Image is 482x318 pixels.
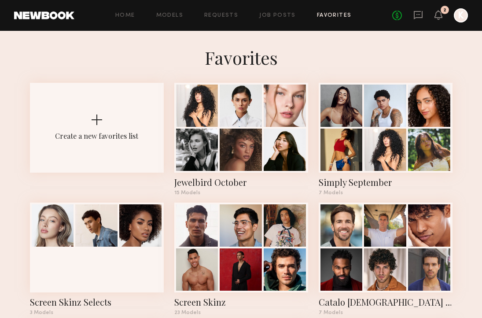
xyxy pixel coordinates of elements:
div: 3 Models [30,310,164,315]
div: 23 Models [174,310,308,315]
a: Jewelbird October15 Models [174,83,308,196]
div: 15 Models [174,190,308,196]
a: Home [115,13,135,18]
a: Favorites [317,13,352,18]
a: Simply September7 Models [319,83,453,196]
div: Catalo Male Models [319,296,453,308]
div: Screen Skinz Selects [30,296,164,308]
a: K [454,8,468,22]
a: Catalo [DEMOGRAPHIC_DATA] Models7 Models [319,203,453,315]
div: Screen Skinz [174,296,308,308]
a: Models [156,13,183,18]
div: 7 Models [319,310,453,315]
button: Create a new favorites list [30,83,164,203]
a: Requests [204,13,238,18]
a: Screen Skinz23 Models [174,203,308,315]
div: 2 [443,8,446,13]
a: Job Posts [259,13,296,18]
div: Jewelbird October [174,176,308,189]
a: Screen Skinz Selects3 Models [30,203,164,315]
div: 7 Models [319,190,453,196]
div: Simply September [319,176,453,189]
div: Create a new favorites list [55,131,138,141]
